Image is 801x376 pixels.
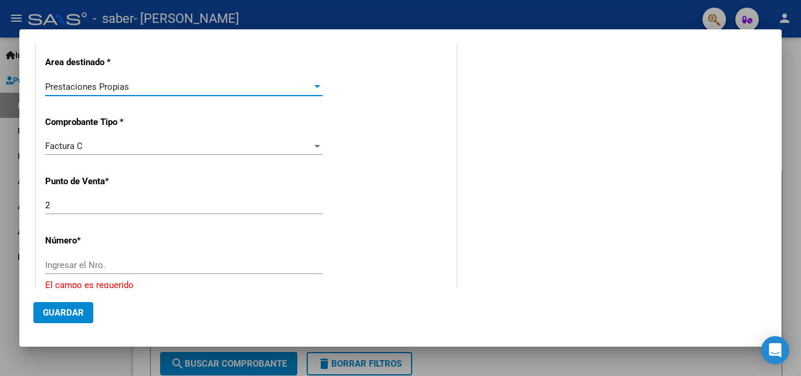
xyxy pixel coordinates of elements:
[43,307,84,318] span: Guardar
[45,279,447,292] p: El campo es requerido
[45,141,83,151] span: Factura C
[45,234,166,248] p: Número
[45,175,166,188] p: Punto de Venta
[45,82,129,92] span: Prestaciones Propias
[33,302,93,323] button: Guardar
[761,336,789,364] div: Open Intercom Messenger
[45,116,166,129] p: Comprobante Tipo *
[45,56,166,69] p: Area destinado *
